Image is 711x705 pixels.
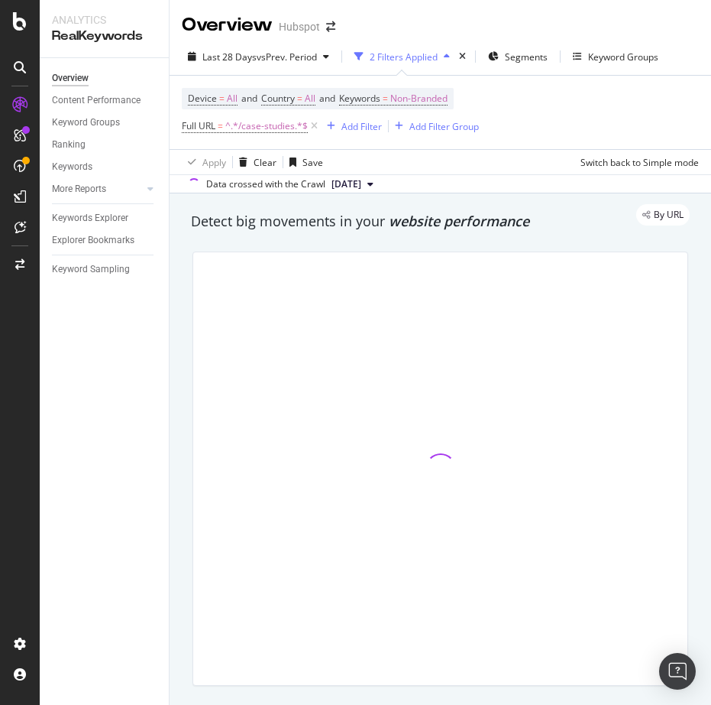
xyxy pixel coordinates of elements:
a: Keyword Sampling [52,262,158,278]
span: ^.*/case-studies.*$ [225,115,308,137]
div: Overview [182,12,273,38]
div: Analytics [52,12,157,28]
button: Last 28 DaysvsPrev. Period [182,44,335,69]
button: Keyword Groups [567,44,664,69]
button: Apply [182,150,226,174]
span: Full URL [182,119,215,132]
a: Overview [52,70,158,86]
span: Last 28 Days [202,50,257,63]
a: Explorer Bookmarks [52,232,158,249]
span: = [383,92,388,105]
div: Open Intercom Messenger [659,653,696,690]
a: Keywords [52,159,158,175]
div: Keyword Groups [588,50,658,63]
div: Data crossed with the Crawl [206,177,325,191]
div: More Reports [52,181,106,197]
button: Segments [482,44,554,69]
div: Save [302,156,323,169]
div: 2 Filters Applied [370,50,438,63]
div: Ranking [52,137,86,153]
button: Clear [233,150,276,174]
div: Clear [254,156,276,169]
div: Hubspot [279,19,320,34]
span: Country [261,92,295,105]
button: 2 Filters Applied [348,44,456,69]
div: Keyword Groups [52,115,120,131]
span: 2025 Sep. 23rd [331,177,361,191]
button: Switch back to Simple mode [574,150,699,174]
span: and [319,92,335,105]
span: Keywords [339,92,380,105]
span: Non-Branded [390,88,448,109]
span: All [227,88,238,109]
button: [DATE] [325,175,380,193]
div: RealKeywords [52,28,157,45]
button: Add Filter [321,117,382,135]
div: Switch back to Simple mode [580,156,699,169]
span: Device [188,92,217,105]
span: = [218,119,223,132]
a: Content Performance [52,93,158,109]
span: and [241,92,257,105]
div: Keywords Explorer [52,210,128,226]
span: = [297,92,302,105]
div: arrow-right-arrow-left [326,21,335,32]
div: Apply [202,156,226,169]
div: Keywords [52,159,92,175]
div: Explorer Bookmarks [52,232,134,249]
span: = [219,92,225,105]
a: Keywords Explorer [52,210,158,226]
div: legacy label [636,204,690,226]
span: All [305,88,315,109]
span: Segments [505,50,548,63]
a: More Reports [52,181,143,197]
span: By URL [654,210,684,219]
button: Save [283,150,323,174]
div: Overview [52,70,89,86]
div: Keyword Sampling [52,262,130,278]
div: times [456,49,469,64]
a: Ranking [52,137,158,153]
div: Content Performance [52,93,141,109]
button: Add Filter Group [389,117,479,135]
div: Add Filter Group [409,120,479,133]
span: vs Prev. Period [257,50,317,63]
div: Add Filter [341,120,382,133]
a: Keyword Groups [52,115,158,131]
